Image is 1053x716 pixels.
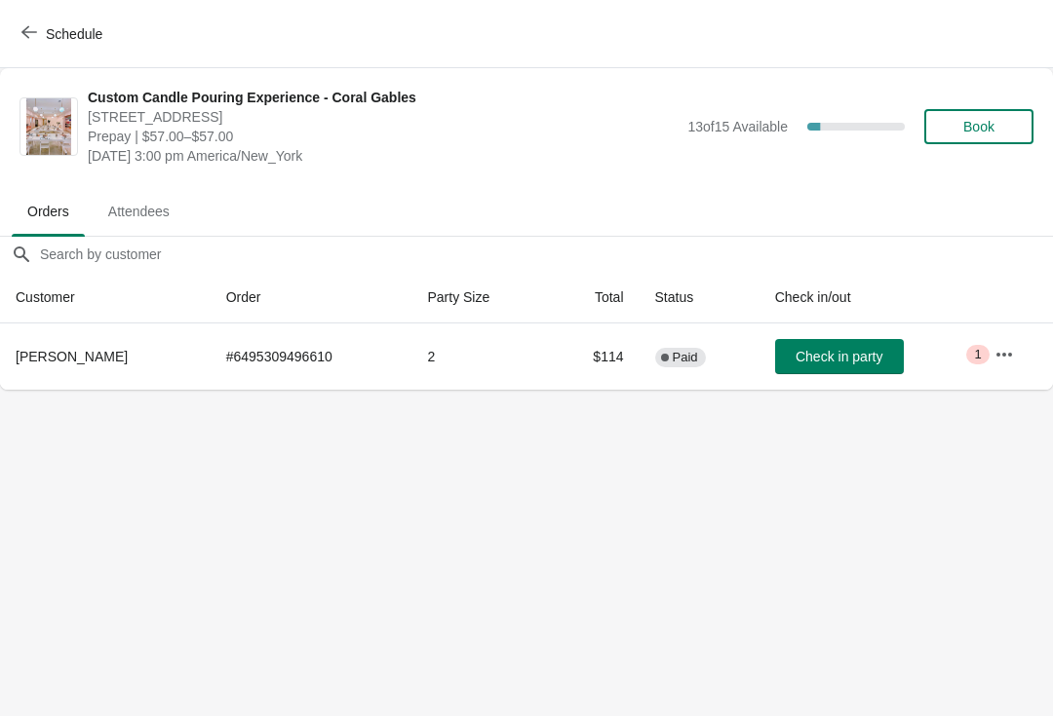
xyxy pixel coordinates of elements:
span: [DATE] 3:00 pm America/New_York [88,146,678,166]
span: Paid [673,350,698,365]
th: Order [211,272,412,323]
span: 1 [974,347,981,362]
span: Custom Candle Pouring Experience - Coral Gables [88,88,678,107]
span: Schedule [46,26,102,42]
button: Check in party [775,339,904,374]
span: Book [963,119,994,134]
span: [STREET_ADDRESS] [88,107,678,127]
td: 2 [411,323,548,390]
input: Search by customer [39,237,1053,272]
span: 13 of 15 Available [687,119,788,134]
td: # 6495309496610 [211,323,412,390]
th: Check in/out [760,272,979,323]
span: Orders [12,194,85,229]
span: Attendees [93,194,185,229]
img: Custom Candle Pouring Experience - Coral Gables [26,98,72,155]
span: Check in party [796,349,882,364]
span: [PERSON_NAME] [16,349,128,364]
span: Prepay | $57.00–$57.00 [88,127,678,146]
th: Total [549,272,640,323]
button: Schedule [10,17,118,52]
td: $114 [549,323,640,390]
th: Party Size [411,272,548,323]
button: Book [924,109,1033,144]
th: Status [640,272,760,323]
